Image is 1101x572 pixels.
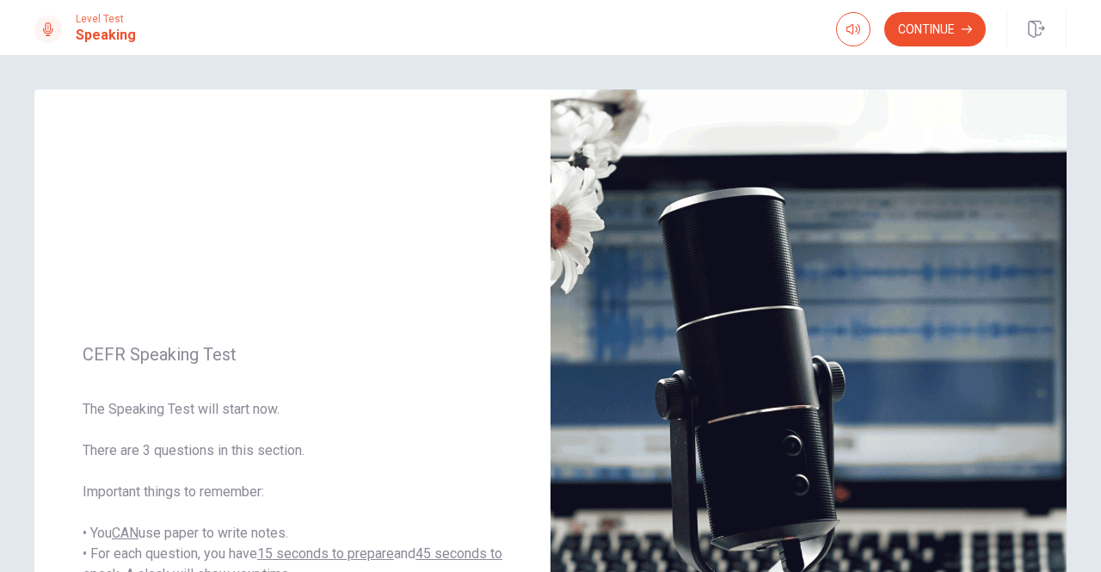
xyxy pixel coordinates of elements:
h1: Speaking [76,25,136,46]
span: Level Test [76,13,136,25]
button: Continue [884,12,986,46]
u: CAN [112,525,138,541]
u: 15 seconds to prepare [257,545,394,562]
span: CEFR Speaking Test [83,344,502,365]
